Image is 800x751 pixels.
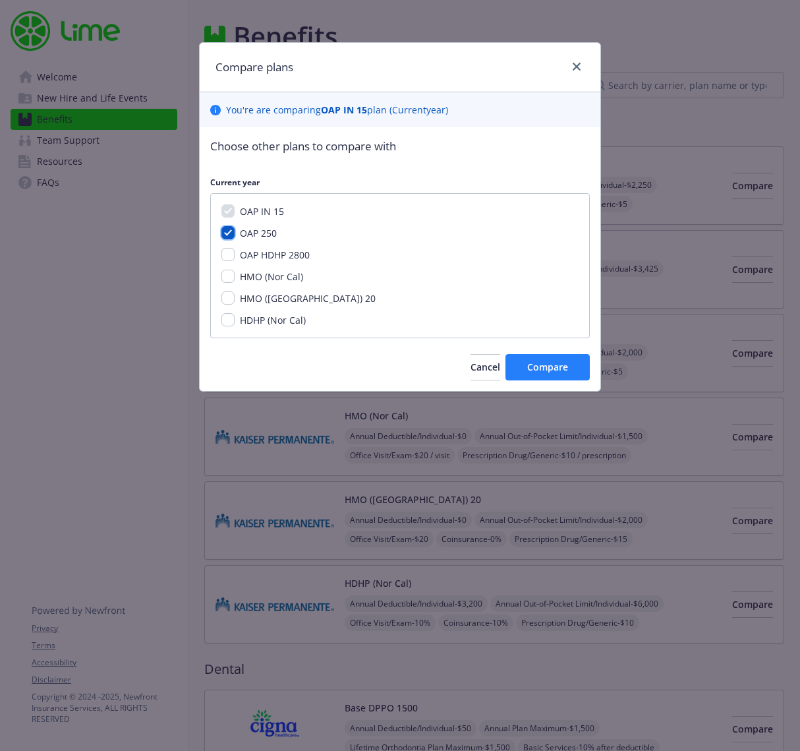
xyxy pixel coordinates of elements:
span: Cancel [471,361,500,373]
h1: Compare plans [215,59,293,76]
p: Current year [210,177,590,188]
span: OAP IN 15 [240,205,284,218]
button: Compare [505,354,590,380]
p: You ' re are comparing plan ( Current year) [226,103,448,117]
b: OAP IN 15 [321,104,367,116]
span: OAP 250 [240,227,277,239]
a: close [569,59,585,75]
span: HMO ([GEOGRAPHIC_DATA]) 20 [240,292,376,305]
span: HMO (Nor Cal) [240,270,303,283]
span: HDHP (Nor Cal) [240,314,306,326]
span: Compare [527,361,568,373]
button: Cancel [471,354,500,380]
span: OAP HDHP 2800 [240,249,310,261]
p: Choose other plans to compare with [210,138,590,155]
